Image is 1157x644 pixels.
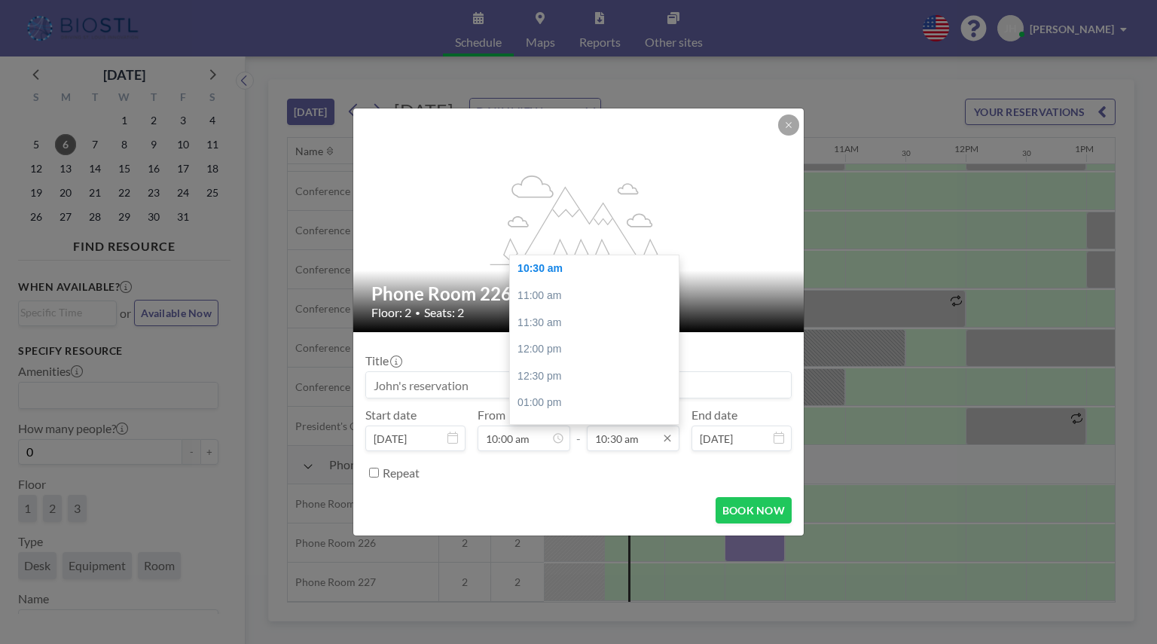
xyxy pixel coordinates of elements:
span: - [576,413,581,446]
div: 01:30 pm [510,417,686,444]
div: 11:00 am [510,282,686,310]
div: 10:30 am [510,255,686,282]
div: 11:30 am [510,310,686,337]
span: Floor: 2 [371,305,411,320]
label: Repeat [383,465,420,481]
label: Start date [365,407,417,423]
label: From [478,407,505,423]
span: Seats: 2 [424,305,464,320]
input: John's reservation [366,372,791,398]
span: • [415,307,420,319]
div: 12:00 pm [510,336,686,363]
div: 12:30 pm [510,363,686,390]
label: End date [691,407,737,423]
div: 01:00 pm [510,389,686,417]
h2: Phone Room 226 [371,282,787,305]
button: BOOK NOW [716,497,792,523]
label: Title [365,353,401,368]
